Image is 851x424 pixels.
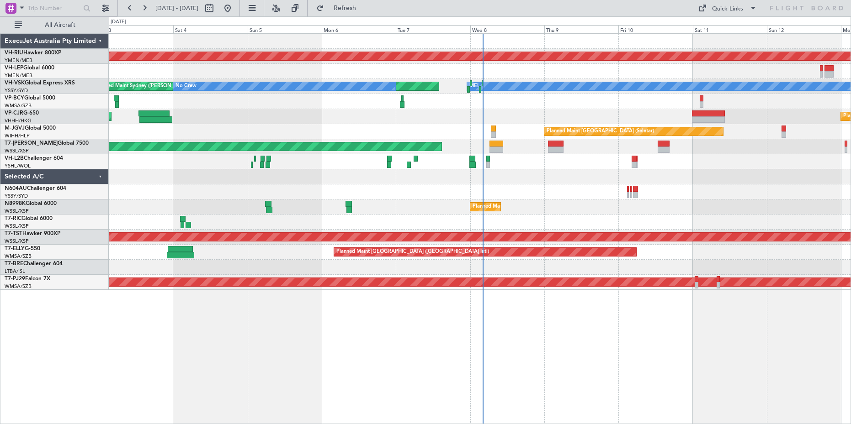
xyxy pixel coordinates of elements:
span: M-JGVJ [5,126,25,131]
button: Quick Links [694,1,761,16]
a: WSSL/XSP [5,238,29,245]
div: Sat 4 [173,25,247,33]
a: VH-RIUHawker 800XP [5,50,61,56]
a: VHHH/HKG [5,117,32,124]
a: YSSY/SYD [5,87,28,94]
span: [DATE] - [DATE] [155,4,198,12]
div: Tue 7 [396,25,470,33]
span: T7-PJ29 [5,276,25,282]
a: WSSL/XSP [5,208,29,215]
span: All Aircraft [24,22,96,28]
div: Sun 5 [248,25,322,33]
span: T7-ELLY [5,246,25,251]
span: T7-RIC [5,216,21,221]
a: T7-TSTHawker 900XP [5,231,60,236]
div: Thu 9 [544,25,618,33]
div: Planned Maint [GEOGRAPHIC_DATA] ([GEOGRAPHIC_DATA] Intl) [336,245,489,259]
a: YSSY/SYD [5,193,28,199]
a: WMSA/SZB [5,102,32,109]
span: N604AU [5,186,27,191]
button: Refresh [312,1,367,16]
a: WMSA/SZB [5,253,32,260]
a: LTBA/ISL [5,268,25,275]
div: [DATE] [111,18,126,26]
span: N8998K [5,201,26,206]
a: VH-L2BChallenger 604 [5,156,63,161]
div: Fri 3 [99,25,173,33]
a: YMEN/MEB [5,72,32,79]
span: T7-BRE [5,261,23,267]
button: All Aircraft [10,18,99,32]
div: No Crew [176,79,197,93]
div: Quick Links [712,5,743,14]
a: VH-LEPGlobal 6000 [5,65,54,71]
a: VH-VSKGlobal Express XRS [5,80,75,86]
span: Refresh [326,5,364,11]
div: Wed 8 [470,25,544,33]
a: T7-BREChallenger 604 [5,261,63,267]
a: N8998KGlobal 6000 [5,201,57,206]
a: T7-ELLYG-550 [5,246,40,251]
a: YSHL/WOL [5,162,31,169]
a: WIHH/HLP [5,132,30,139]
div: MEL [469,79,480,93]
div: Mon 6 [322,25,396,33]
a: T7-RICGlobal 6000 [5,216,53,221]
span: VH-RIU [5,50,23,56]
div: Fri 10 [618,25,692,33]
a: T7-PJ29Falcon 7X [5,276,50,282]
a: YMEN/MEB [5,57,32,64]
a: N604AUChallenger 604 [5,186,66,191]
span: VH-L2B [5,156,24,161]
a: WSSL/XSP [5,147,29,154]
input: Trip Number [28,1,80,15]
span: VH-VSK [5,80,25,86]
a: WMSA/SZB [5,283,32,290]
span: T7-[PERSON_NAME] [5,141,58,146]
a: VP-BCYGlobal 5000 [5,95,55,101]
span: VP-CJR [5,110,23,116]
span: VH-LEP [5,65,23,71]
span: T7-TST [5,231,22,236]
a: WSSL/XSP [5,223,29,230]
span: VP-BCY [5,95,24,101]
div: Planned Maint Sydney ([PERSON_NAME] Intl) [95,79,201,93]
a: VP-CJRG-650 [5,110,39,116]
div: Planned Maint [GEOGRAPHIC_DATA] (Seletar) [547,125,654,138]
div: Sun 12 [767,25,841,33]
a: T7-[PERSON_NAME]Global 7500 [5,141,89,146]
div: Sat 11 [693,25,767,33]
a: M-JGVJGlobal 5000 [5,126,56,131]
div: Planned Maint [GEOGRAPHIC_DATA] (Seletar) [473,200,580,214]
